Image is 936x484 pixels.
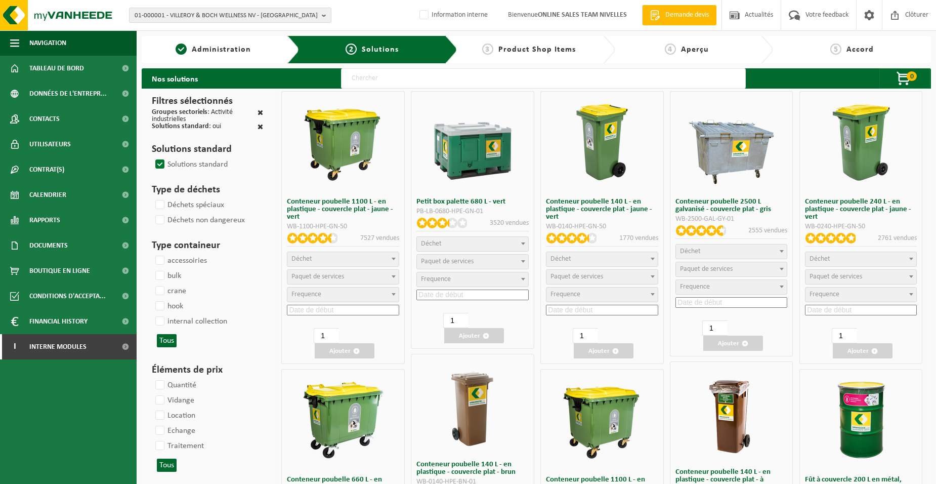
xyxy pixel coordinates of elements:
[818,377,904,463] img: PB-OT-0200-MET-00-03
[153,253,207,268] label: accessoiries
[830,44,841,55] span: 5
[805,305,917,315] input: Date de début
[153,378,196,393] label: Quantité
[573,328,599,343] input: 1
[416,461,528,476] h3: Conteneur poubelle 140 L - en plastique - couvercle plat - brun
[833,343,892,358] button: Ajouter
[287,223,399,230] div: WB-1100-HPE-GN-50
[152,123,221,132] div: : oui
[546,198,658,221] h3: Conteneur poubelle 140 L - en plastique - couvercle plat - jaune - vert
[291,255,312,263] span: Déchet
[665,44,676,55] span: 4
[153,213,245,228] label: Déchets non dangereux
[810,273,862,280] span: Paquet de services
[498,46,576,54] span: Product Shop Items
[153,299,183,314] label: hook
[152,94,263,109] h3: Filtres sélectionnés
[307,44,437,56] a: 2Solutions
[152,238,263,253] h3: Type containeur
[421,275,451,283] span: Frequence
[135,8,318,23] span: 01-000001 - VILLEROY & BOCH WELLNESS NV - [GEOGRAPHIC_DATA]
[879,68,930,89] button: 0
[153,314,227,329] label: internal collection
[417,8,488,23] label: Information interne
[346,44,357,55] span: 2
[416,208,528,215] div: PB-LB-0680-HPE-GN-01
[300,377,386,463] img: WB-0660-HPE-GN-50
[157,334,177,347] button: Tous
[153,408,195,423] label: Location
[29,81,107,106] span: Données de l'entrepr...
[550,255,571,263] span: Déchet
[430,99,516,185] img: PB-LB-0680-HPE-GN-01
[360,233,399,244] p: 7527 vendues
[29,233,68,258] span: Documents
[443,313,469,328] input: 1
[559,99,645,185] img: WB-0140-HPE-GN-50
[29,157,64,182] span: Contrat(s)
[142,68,208,89] h2: Nos solutions
[681,46,709,54] span: Aperçu
[778,44,926,56] a: 5Accord
[29,30,66,56] span: Navigation
[482,44,493,55] span: 3
[29,309,88,334] span: Financial History
[153,423,195,438] label: Echange
[550,291,580,298] span: Frequence
[29,258,90,284] span: Boutique en ligne
[619,233,658,244] p: 1770 vendues
[620,44,753,56] a: 4Aperçu
[153,393,194,408] label: Vidange
[176,44,187,55] span: 1
[287,305,399,315] input: Date de début
[421,240,442,248] span: Déchet
[291,273,344,280] span: Paquet de services
[152,123,209,130] span: Solutions standard
[832,328,858,343] input: 1
[810,255,830,263] span: Déchet
[300,99,386,185] img: WB-1100-HPE-GN-50
[689,370,775,456] img: WB-0140-HPE-BN-06
[430,362,516,448] img: WB-0140-HPE-BN-01
[703,336,763,351] button: Ajouter
[153,284,186,299] label: crane
[315,343,374,358] button: Ajouter
[152,362,263,378] h3: Éléments de prix
[421,258,474,265] span: Paquet de services
[444,328,504,343] button: Ajouter
[538,11,627,19] strong: ONLINE SALES TEAM NIVELLES
[689,99,775,185] img: WB-2500-GAL-GY-01
[818,99,904,185] img: WB-0240-HPE-GN-50
[490,218,529,228] p: 3520 vendues
[559,377,645,463] img: WB-1100-HPE-GN-51
[550,273,603,280] span: Paquet de services
[462,44,595,56] a: 3Product Shop Items
[642,5,716,25] a: Demande devis
[287,198,399,221] h3: Conteneur poubelle 1100 L - en plastique - couvercle plat - jaune - vert
[341,68,746,89] input: Chercher
[29,284,106,309] span: Conditions d'accepta...
[805,198,917,221] h3: Conteneur poubelle 240 L - en plastique - couvercle plat - jaune - vert
[702,320,728,336] input: 1
[10,334,19,359] span: I
[152,182,263,197] h3: Type de déchets
[153,268,181,284] label: bulk
[846,46,874,54] span: Accord
[680,265,733,273] span: Paquet de services
[147,44,279,56] a: 1Administration
[675,297,787,308] input: Date de début
[663,10,711,20] span: Demande devis
[680,248,701,255] span: Déchet
[546,305,658,315] input: Date de début
[805,223,917,230] div: WB-0240-HPE-GN-50
[153,438,204,454] label: Traitement
[29,208,60,233] span: Rapports
[153,157,228,172] label: Solutions standard
[29,56,84,81] span: Tableau de bord
[314,328,339,343] input: 1
[680,283,710,291] span: Frequence
[748,225,787,236] p: 2555 vendues
[129,8,331,23] button: 01-000001 - VILLEROY & BOCH WELLNESS NV - [GEOGRAPHIC_DATA]
[152,142,263,157] h3: Solutions standard
[546,223,658,230] div: WB-0140-HPE-GN-50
